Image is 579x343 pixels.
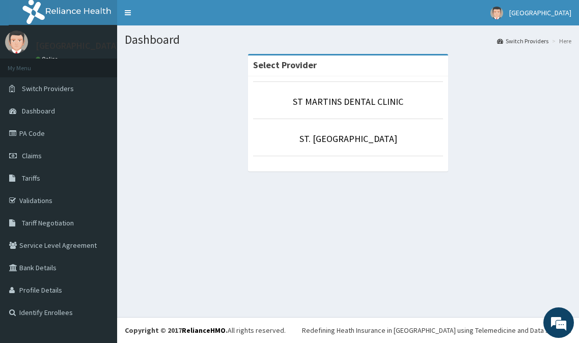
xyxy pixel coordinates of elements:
p: [GEOGRAPHIC_DATA] [36,41,120,50]
h1: Dashboard [125,33,571,46]
span: Switch Providers [22,84,74,93]
span: Tariffs [22,174,40,183]
a: Switch Providers [497,37,548,45]
a: ST MARTINS DENTAL CLINIC [293,96,403,107]
a: RelianceHMO [182,326,226,335]
span: Tariff Negotiation [22,218,74,227]
span: Claims [22,151,42,160]
footer: All rights reserved. [117,317,579,343]
div: Redefining Heath Insurance in [GEOGRAPHIC_DATA] using Telemedicine and Data Science! [302,325,571,335]
a: Online [36,55,60,63]
strong: Select Provider [253,59,317,71]
span: [GEOGRAPHIC_DATA] [509,8,571,17]
li: Here [549,37,571,45]
img: User Image [490,7,503,19]
strong: Copyright © 2017 . [125,326,228,335]
img: User Image [5,31,28,53]
span: Dashboard [22,106,55,116]
a: ST. [GEOGRAPHIC_DATA] [299,133,397,145]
